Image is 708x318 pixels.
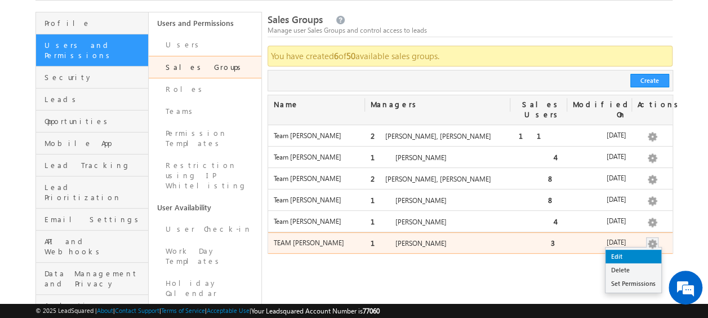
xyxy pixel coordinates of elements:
[251,307,380,315] span: Your Leadsquared Account Number is
[207,307,250,314] a: Acceptable Use
[44,116,145,126] span: Opportunities
[567,237,632,253] div: [DATE]
[149,240,261,272] a: Work Day Templates
[567,95,632,125] div: Modified On
[149,122,261,154] a: Permission Templates
[36,67,148,89] a: Security
[44,301,145,311] span: Analytics
[371,174,385,183] span: 2
[346,50,355,61] strong: 50
[36,231,148,263] a: API and Webhooks
[36,176,148,209] a: Lead Prioritization
[371,217,395,226] span: 1
[44,268,145,289] span: Data Management and Privacy
[149,12,261,34] a: Users and Permissions
[274,152,359,162] label: Team [PERSON_NAME]
[274,131,359,141] label: Team [PERSON_NAME]
[567,195,632,210] div: [DATE]
[274,217,359,227] label: Team [PERSON_NAME]
[548,195,562,205] span: 8
[567,152,632,167] div: [DATE]
[44,236,145,257] span: API and Webhooks
[510,95,567,125] div: Sales Users
[36,263,148,295] a: Data Management and Privacy
[97,307,113,314] a: About
[149,197,261,218] a: User Availability
[548,174,562,183] span: 8
[36,154,148,176] a: Lead Tracking
[271,50,439,61] span: You have created of available sales groups.
[519,131,562,140] span: 11
[36,295,148,317] a: Analytics
[44,94,145,104] span: Leads
[632,95,673,114] div: Actions
[371,131,385,140] span: 2
[605,263,661,277] a: Delete
[334,50,339,61] strong: 6
[149,218,261,240] a: User Check-in
[44,72,145,82] span: Security
[567,216,632,232] div: [DATE]
[551,238,562,248] span: 3
[149,56,261,78] a: Sales Groups
[36,132,148,154] a: Mobile App
[15,104,206,235] textarea: Type your message and hit 'Enter'
[371,195,505,206] label: [PERSON_NAME]
[44,160,145,170] span: Lead Tracking
[36,209,148,231] a: Email Settings
[371,238,505,249] label: [PERSON_NAME]
[19,59,47,74] img: d_60004797649_company_0_60004797649
[161,307,205,314] a: Terms of Service
[44,214,145,224] span: Email Settings
[59,59,189,74] div: Chat with us now
[268,95,365,114] div: Name
[36,34,148,67] a: Users and Permissions
[371,174,505,184] label: [PERSON_NAME], [PERSON_NAME]
[149,100,261,122] a: Teams
[268,13,323,26] span: Sales Groups
[605,250,661,263] a: Edit
[149,34,261,56] a: Users
[36,111,148,132] a: Opportunities
[268,25,673,36] div: Manage user Sales Groups and control access to leads
[554,217,562,226] span: 4
[274,174,359,184] label: Team [PERSON_NAME]
[371,152,505,163] label: [PERSON_NAME]
[371,152,395,162] span: 1
[371,217,505,227] label: [PERSON_NAME]
[630,74,669,87] button: Create
[44,40,145,60] span: Users and Permissions
[554,152,562,162] span: 4
[371,195,395,205] span: 1
[365,95,511,114] div: Managers
[44,182,145,202] span: Lead Prioritization
[605,277,661,290] a: Set Permissions
[371,238,395,248] span: 1
[567,173,632,189] div: [DATE]
[274,238,359,248] label: TEAM [PERSON_NAME]
[149,154,261,197] a: Restriction using IP Whitelisting
[36,12,148,34] a: Profile
[274,195,359,205] label: Team [PERSON_NAME]
[44,138,145,148] span: Mobile App
[115,307,159,314] a: Contact Support
[363,307,380,315] span: 77060
[149,78,261,100] a: Roles
[371,131,505,142] label: [PERSON_NAME], [PERSON_NAME]
[44,18,145,28] span: Profile
[36,89,148,111] a: Leads
[35,306,380,316] span: © 2025 LeadSquared | | | | |
[149,272,261,304] a: Holiday Calendar
[185,6,212,33] div: Minimize live chat window
[567,130,632,146] div: [DATE]
[153,244,204,259] em: Start Chat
